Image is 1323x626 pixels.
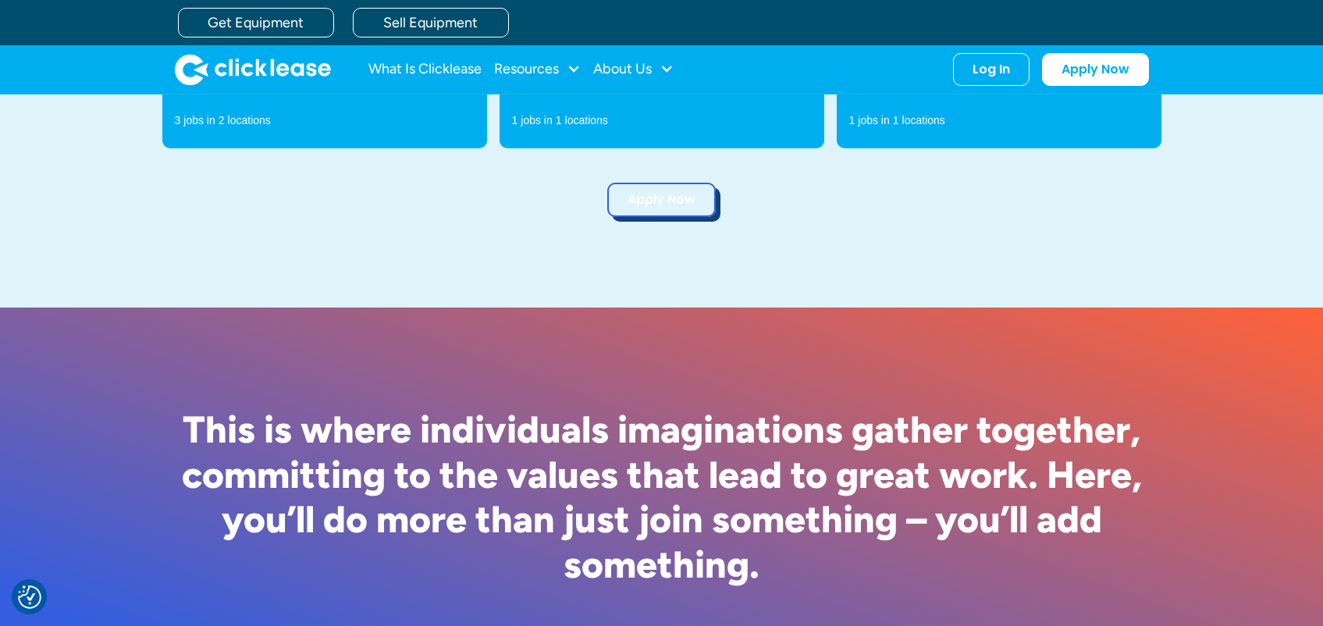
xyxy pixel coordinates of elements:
p: jobs in [183,112,215,128]
p: locations [902,112,945,128]
a: home [175,54,331,85]
p: jobs in [858,112,889,128]
a: Sell Equipment [353,8,509,37]
p: 1 [849,112,855,128]
a: What Is Clicklease [368,54,482,85]
div: About Us [593,54,674,85]
a: Get Equipment [178,8,334,37]
img: Clicklease logo [175,54,331,85]
p: locations [228,112,271,128]
a: Apply Now [607,183,716,217]
div: Log In [973,62,1010,77]
p: 1 [893,112,899,128]
h2: This is where individuals imaginations gather together, committing to the values that lead to gre... [162,407,1161,587]
p: locations [565,112,608,128]
p: 1 [512,112,518,128]
button: Consent Preferences [18,585,41,609]
p: 1 [556,112,562,128]
img: Revisit consent button [18,585,41,609]
a: Apply Now [1042,53,1149,86]
p: 3 [175,112,181,128]
p: jobs in [521,112,552,128]
div: Resources [494,54,581,85]
p: 2 [219,112,225,128]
